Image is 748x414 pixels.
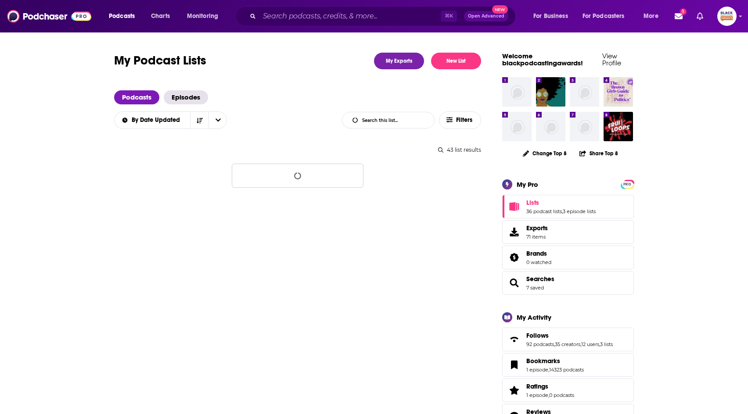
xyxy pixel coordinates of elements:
div: Search podcasts, credits, & more... [244,6,524,26]
span: Brands [526,250,547,257]
span: Lists [526,199,539,207]
a: Show notifications dropdown [693,9,707,24]
a: Bookmarks [505,359,523,371]
button: open menu [103,9,146,23]
span: , [554,341,555,347]
span: For Business [533,10,568,22]
button: Share Top 8 [579,145,619,162]
span: Ratings [502,378,634,402]
button: Loading [232,164,363,188]
img: missing-image.png [502,77,532,107]
a: My Exports [374,53,424,69]
a: 3 lists [600,341,613,347]
button: open menu [209,112,227,128]
img: missing-image.png [502,112,532,141]
a: Episodes [164,90,208,104]
img: missing-image.png [570,77,599,107]
span: , [599,341,600,347]
a: Show notifications dropdown [671,9,686,24]
span: Searches [502,271,634,295]
input: Search podcasts, credits, & more... [259,9,441,23]
a: 3 episode lists [563,208,596,214]
img: missing-image.png [536,112,565,141]
img: The Brown Girls Guide to Politics [604,77,633,107]
img: missing-image.png [570,112,599,141]
a: Follows [526,332,613,339]
a: View Profile [602,52,621,67]
a: 92 podcasts [526,341,554,347]
span: 71 items [526,234,548,240]
span: New [492,5,508,14]
a: Searches [526,275,554,283]
a: Ratings [505,384,523,396]
a: Ratings [526,382,574,390]
button: Change Top 8 [518,148,572,159]
h1: My Podcast Lists [114,53,206,69]
div: My Activity [517,313,551,321]
span: Lists [502,195,634,218]
a: Bookmarks [526,357,584,365]
a: Brands [526,250,551,257]
a: 12 users [581,341,599,347]
span: Logged in as blackpodcastingawards [717,7,737,26]
span: Brands [502,246,634,269]
span: , [548,367,549,373]
span: By Date Updated [132,117,183,123]
span: For Podcasters [583,10,625,22]
span: Ratings [526,382,548,390]
button: Filters [439,111,481,129]
span: Exports [526,224,548,232]
a: 35 creators [555,341,580,347]
button: Show profile menu [717,7,737,26]
img: Stitch Please [536,77,565,107]
a: Brands [505,251,523,264]
a: Welcome blackpodcastingawards! [502,52,583,67]
img: Fruitloops: Serial Killers of Color [604,112,633,141]
span: More [644,10,658,22]
span: Bookmarks [502,353,634,377]
a: Exports [502,220,634,244]
span: , [548,392,549,398]
span: PRO [622,181,633,188]
span: Bookmarks [526,357,560,365]
button: open menu [181,9,230,23]
a: Podcasts [114,90,159,104]
span: 1 [680,9,686,14]
a: 14323 podcasts [549,367,584,373]
span: Charts [151,10,170,22]
button: Open AdvancedNew [464,11,508,21]
div: My Pro [517,180,538,189]
a: 0 watched [526,259,551,265]
span: Follows [526,332,549,339]
a: 0 podcasts [549,392,574,398]
img: Podchaser - Follow, Share and Rate Podcasts [7,8,91,25]
a: Charts [145,9,175,23]
span: Open Advanced [468,14,504,18]
button: open menu [637,9,669,23]
span: Exports [505,226,523,238]
a: 1 episode [526,367,548,373]
span: Follows [502,328,634,351]
a: Lists [526,199,596,207]
span: , [580,341,581,347]
span: ⌘ K [441,11,457,22]
button: open menu [527,9,579,23]
a: Follows [505,333,523,346]
img: User Profile [717,7,737,26]
span: Filters [456,117,474,123]
button: open menu [114,117,191,123]
a: Lists [505,200,523,213]
span: Podcasts [109,10,135,22]
a: 36 podcast lists [526,208,562,214]
div: 43 list results [114,146,481,153]
button: open menu [577,9,637,23]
